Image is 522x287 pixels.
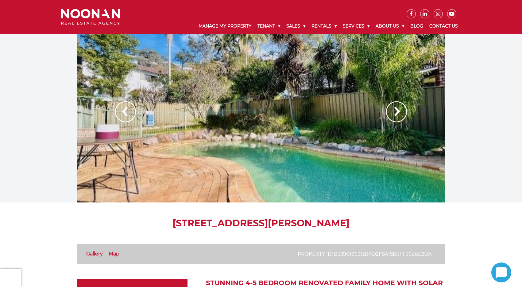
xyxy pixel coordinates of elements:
[115,101,136,122] img: Arrow slider
[86,251,103,257] a: Gallery
[61,9,120,25] img: Noonan Real Estate Agency
[283,18,308,34] a: Sales
[254,18,283,34] a: Tenant
[109,251,119,257] a: Map
[77,218,445,229] h1: [STREET_ADDRESS][PERSON_NAME]
[386,101,407,122] img: Arrow slider
[340,18,373,34] a: Services
[373,18,407,34] a: About Us
[195,18,254,34] a: Manage My Property
[426,18,461,34] a: Contact Us
[308,18,340,34] a: Rentals
[298,250,431,258] p: Property ID: b3390186313b4d2f8a18d3ff36e6e2da
[407,18,426,34] a: Blog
